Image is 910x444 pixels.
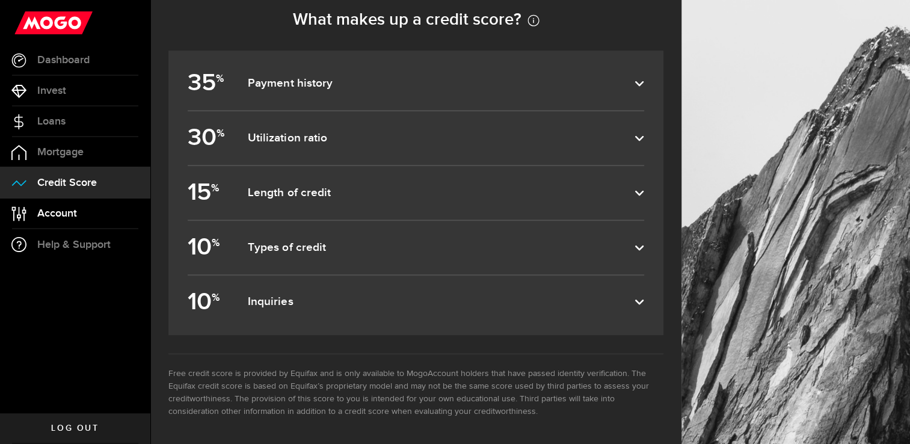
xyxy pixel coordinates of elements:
sup: % [217,127,224,140]
b: 30 [188,119,227,158]
sup: % [212,291,220,303]
sup: % [211,182,219,194]
sup: % [216,72,224,85]
b: 10 [188,283,227,322]
b: 10 [188,228,227,267]
span: Credit Score [37,177,97,188]
span: Loans [37,116,66,127]
li: Free credit score is provided by Equifax and is only available to MogoAccount holders that have p... [168,368,663,418]
button: Open LiveChat chat widget [10,5,46,41]
dfn: Types of credit [248,241,635,255]
dfn: Inquiries [248,295,635,309]
span: Log out [51,424,99,433]
span: Invest [37,85,66,96]
span: Mortgage [37,147,84,158]
b: 35 [188,64,227,103]
dfn: Payment history [248,76,635,91]
span: Help & Support [37,239,111,250]
b: 15 [188,173,227,212]
span: Account [37,208,77,219]
dfn: Utilization ratio [248,131,635,146]
h2: What makes up a credit score? [168,10,663,29]
span: Dashboard [37,55,90,66]
sup: % [212,236,220,249]
dfn: Length of credit [248,186,635,200]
